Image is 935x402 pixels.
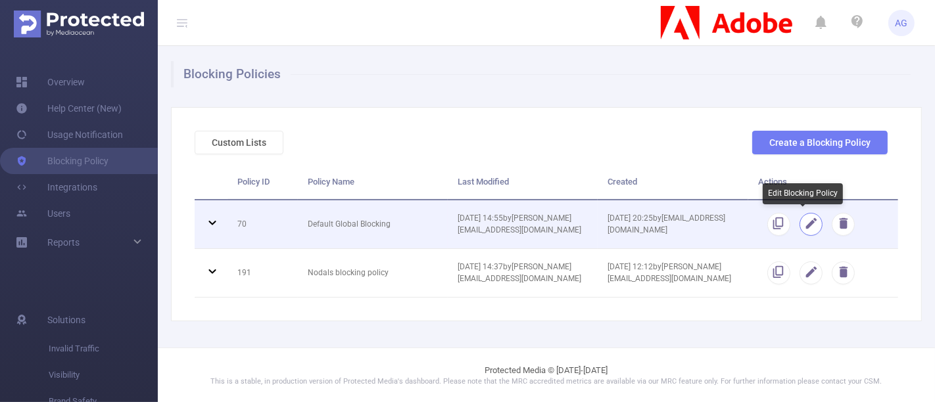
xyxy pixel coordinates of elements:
[298,200,448,249] td: Default Global Blocking
[896,10,908,36] span: AG
[47,237,80,248] span: Reports
[298,249,448,298] td: Nodals blocking policy
[16,95,122,122] a: Help Center (New)
[49,336,158,362] span: Invalid Traffic
[195,137,283,148] a: Custom Lists
[458,213,581,234] span: [DATE] 14:55 by [PERSON_NAME][EMAIL_ADDRESS][DOMAIN_NAME]
[191,376,902,388] p: This is a stable, in production version of Protected Media's dashboard. Please note that the MRC ...
[47,307,85,333] span: Solutions
[458,262,581,283] span: [DATE] 14:37 by [PERSON_NAME][EMAIL_ADDRESS][DOMAIN_NAME]
[608,177,637,187] span: Created
[195,131,283,154] button: Custom Lists
[16,200,70,227] a: Users
[16,69,85,95] a: Overview
[49,362,158,388] span: Visibility
[47,229,80,256] a: Reports
[228,249,298,298] td: 191
[16,174,97,200] a: Integrations
[308,177,354,187] span: Policy Name
[228,200,298,249] td: 70
[14,11,144,37] img: Protected Media
[752,131,888,154] button: Create a Blocking Policy
[763,183,843,204] div: Edit Blocking Policy
[16,148,108,174] a: Blocking Policy
[237,177,270,187] span: Policy ID
[16,122,123,148] a: Usage Notification
[608,262,731,283] span: [DATE] 12:12 by [PERSON_NAME][EMAIL_ADDRESS][DOMAIN_NAME]
[458,177,509,187] span: Last Modified
[171,61,911,87] h1: Blocking Policies
[608,213,725,234] span: [DATE] 20:25 by [EMAIL_ADDRESS][DOMAIN_NAME]
[758,177,787,187] span: Actions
